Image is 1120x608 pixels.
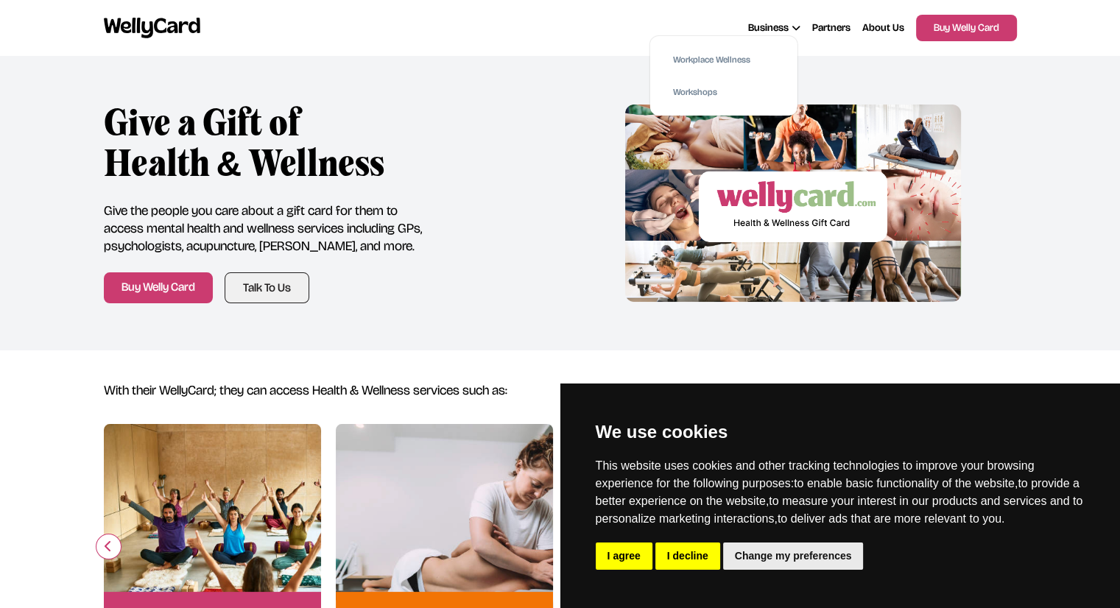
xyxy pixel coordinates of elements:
p: Give the people you care about a gift card for them to access mental health and wellness services... [104,202,552,255]
div: Business [748,21,800,36]
a: Workshops [661,80,785,104]
a: Buy Welly Card [104,272,213,303]
a: Buy Welly Card [916,15,1017,41]
span: to deliver ads that are more relevant to you [778,512,1001,525]
span: , [766,495,769,507]
a: About Us [862,21,904,35]
img: wellycard wellness gift card - buy a gift of health and wellness for you and your loved ones with... [625,105,961,303]
span: to enable basic functionality of the website [794,477,1015,489]
img: wellycard.svg [104,18,201,38]
button: I agree [596,542,652,570]
span: to provide a better experience on the website [596,477,1080,507]
p: We use cookies [596,419,1085,445]
a: Talk To Us [225,272,309,303]
button: I decline [655,542,720,570]
a: Workplace Wellness [661,48,785,71]
span: , [774,512,777,525]
span: Workplace Wellness [673,54,750,66]
span: to measure your interest in our products and services and to personalize marketing interactions [596,495,1083,525]
span: , [1015,477,1018,489]
span: Workshops [673,86,717,98]
button: Change my preferences [723,542,864,570]
h5: With their WellyCard; they can access Health & Wellness services such as: [104,380,1017,400]
a: Partners [812,21,850,35]
h3: Give a Gift of Health & Wellness [104,103,552,184]
span: This website uses cookies and other tracking technologies to improve your browsing experience for... [596,459,1083,525]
